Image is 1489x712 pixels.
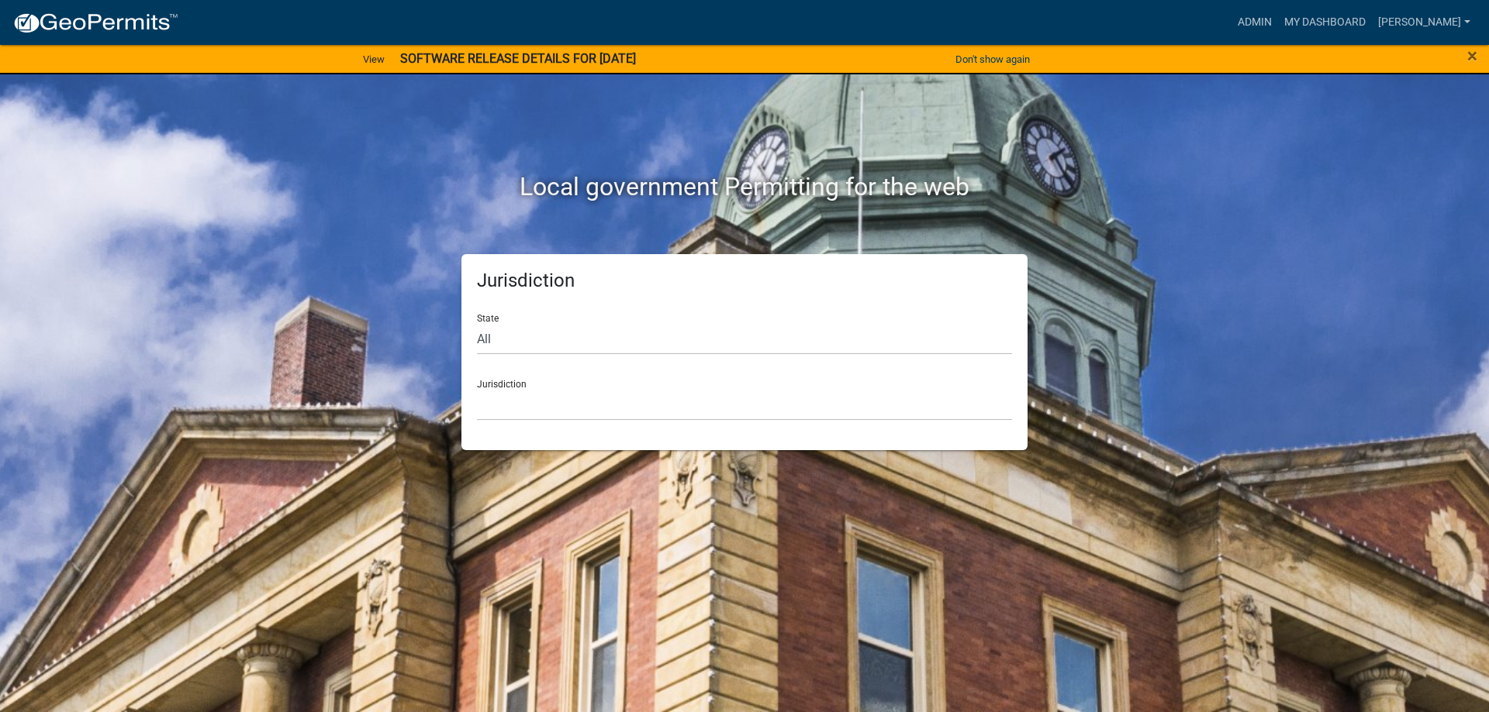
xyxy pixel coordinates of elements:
button: Don't show again [949,46,1036,72]
a: Admin [1232,8,1278,37]
a: My Dashboard [1278,8,1372,37]
a: [PERSON_NAME] [1372,8,1477,37]
strong: SOFTWARE RELEASE DETAILS FOR [DATE] [400,51,636,66]
span: × [1467,45,1477,67]
h5: Jurisdiction [477,270,1012,292]
h2: Local government Permitting for the web [314,172,1175,201]
button: Close [1467,46,1477,65]
a: View [357,46,391,72]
